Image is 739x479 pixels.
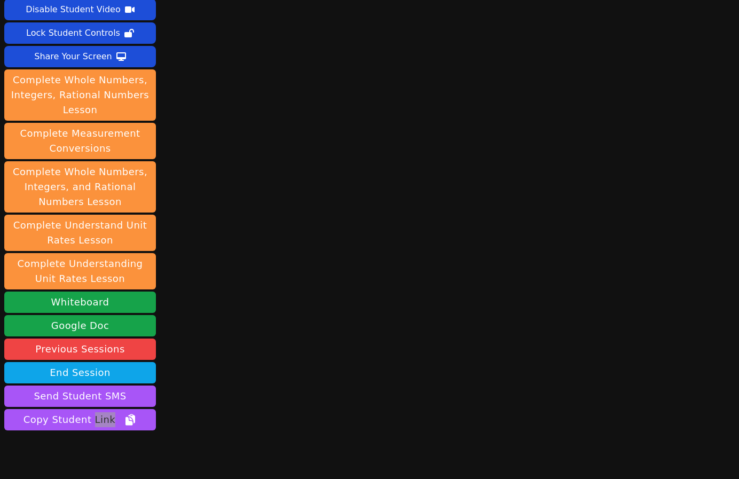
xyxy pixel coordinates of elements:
[4,362,156,383] button: End Session
[4,161,156,213] button: Complete Whole Numbers, Integers, and Rational Numbers Lesson
[26,1,120,18] div: Disable Student Video
[4,292,156,313] button: Whiteboard
[4,123,156,159] button: Complete Measurement Conversions
[23,412,137,427] span: Copy Student Link
[4,215,156,251] button: Complete Understand Unit Rates Lesson
[4,339,156,360] a: Previous Sessions
[4,253,156,289] button: Complete Understanding Unit Rates Lesson
[4,46,156,67] button: Share Your Screen
[4,22,156,44] button: Lock Student Controls
[26,25,120,42] div: Lock Student Controls
[34,48,112,65] div: Share Your Screen
[4,386,156,407] button: Send Student SMS
[4,69,156,121] button: Complete Whole Numbers, Integers, Rational Numbers Lesson
[4,315,156,336] a: Google Doc
[4,409,156,430] button: Copy Student Link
